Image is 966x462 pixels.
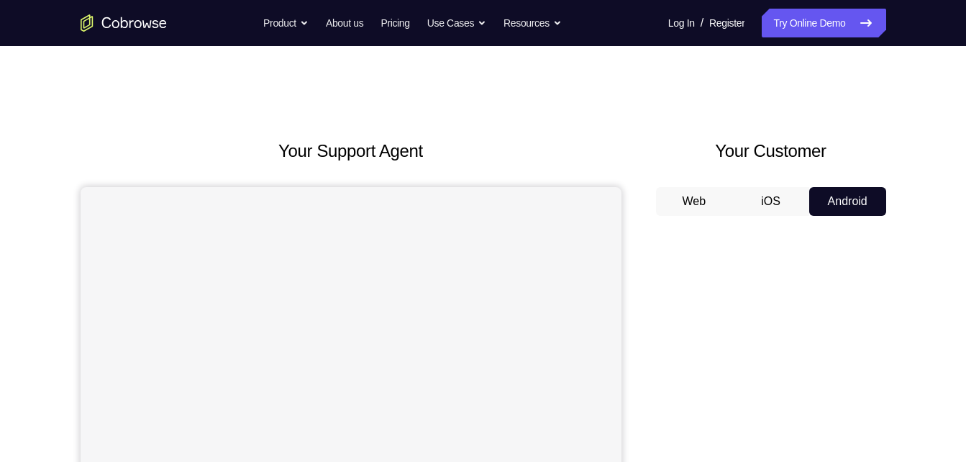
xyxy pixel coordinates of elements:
a: Go to the home page [81,14,167,32]
a: Try Online Demo [762,9,885,37]
button: Web [656,187,733,216]
a: Register [709,9,744,37]
a: About us [326,9,363,37]
a: Pricing [381,9,409,37]
h2: Your Customer [656,138,886,164]
button: Product [263,9,309,37]
span: / [701,14,703,32]
h2: Your Support Agent [81,138,621,164]
button: iOS [732,187,809,216]
button: Android [809,187,886,216]
button: Resources [503,9,562,37]
a: Log In [668,9,695,37]
button: Use Cases [427,9,486,37]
